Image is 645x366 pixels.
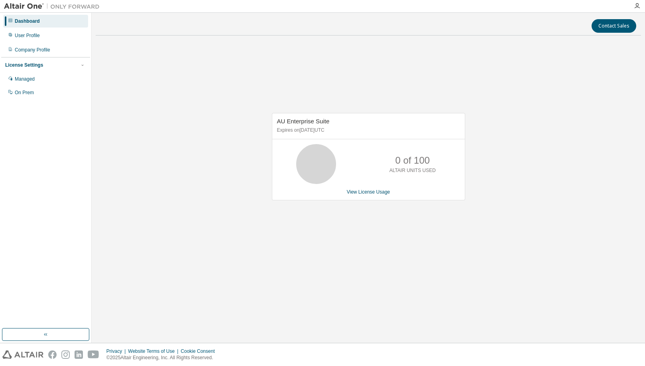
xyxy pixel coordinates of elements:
[181,348,219,354] div: Cookie Consent
[106,354,220,361] p: © 2025 Altair Engineering, Inc. All Rights Reserved.
[2,350,43,359] img: altair_logo.svg
[347,189,390,195] a: View License Usage
[5,62,43,68] div: License Settings
[128,348,181,354] div: Website Terms of Use
[15,32,40,39] div: User Profile
[15,18,40,24] div: Dashboard
[592,19,636,33] button: Contact Sales
[75,350,83,359] img: linkedin.svg
[88,350,99,359] img: youtube.svg
[15,47,50,53] div: Company Profile
[106,348,128,354] div: Privacy
[277,118,330,125] span: AU Enterprise Suite
[4,2,104,10] img: Altair One
[277,127,458,134] p: Expires on [DATE] UTC
[48,350,57,359] img: facebook.svg
[15,76,35,82] div: Managed
[395,154,430,167] p: 0 of 100
[61,350,70,359] img: instagram.svg
[15,89,34,96] div: On Prem
[389,167,436,174] p: ALTAIR UNITS USED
